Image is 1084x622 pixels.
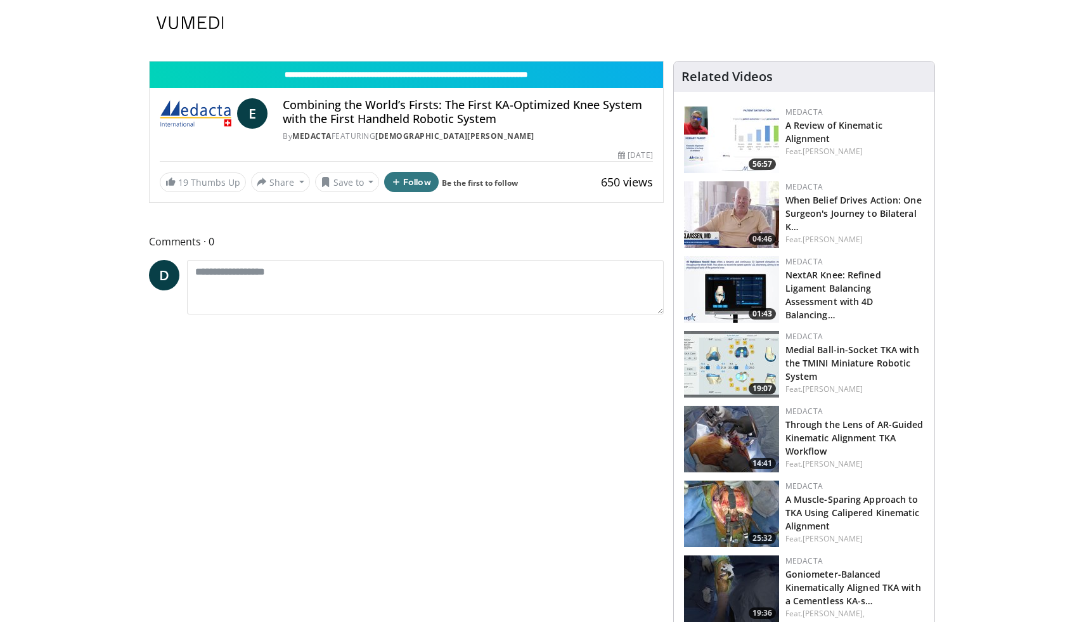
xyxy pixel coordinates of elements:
[785,234,924,245] div: Feat.
[684,107,779,173] img: f98fa1a1-3411-4bfe-8299-79a530ffd7ff.150x105_q85_crop-smart_upscale.jpg
[749,458,776,469] span: 14:41
[803,234,863,245] a: [PERSON_NAME]
[292,131,332,141] a: Medacta
[384,172,439,192] button: Follow
[749,607,776,619] span: 19:36
[785,406,823,417] a: Medacta
[785,418,924,457] a: Through the Lens of AR-Guided Kinematic Alignment TKA Workflow
[237,98,268,129] a: E
[684,181,779,248] img: e7443d18-596a-449b-86f2-a7ae2f76b6bd.150x105_q85_crop-smart_upscale.jpg
[785,193,924,233] h3: When Belief Drives Action: One Surgeon's Journey to Bilateral Knee Replacement with Kinematic Ali...
[803,146,863,157] a: [PERSON_NAME]
[684,481,779,547] img: 79992334-3ae6-45ec-80f5-af688f8136ae.150x105_q85_crop-smart_upscale.jpg
[803,533,863,544] a: [PERSON_NAME]
[157,16,224,29] img: VuMedi Logo
[785,269,881,321] a: NextAR Knee: Refined Ligament Balancing Assessment with 4D Balancing…
[785,181,823,192] a: Medacta
[785,555,823,566] a: Medacta
[785,481,823,491] a: Medacta
[785,568,921,607] a: Goniometer-Balanced Kinematically Aligned TKA with a Cementless KA-s…
[684,256,779,323] a: 01:43
[160,172,246,192] a: 19 Thumbs Up
[684,331,779,398] img: e4c7c2de-3208-4948-8bee-7202992581dd.150x105_q85_crop-smart_upscale.jpg
[785,331,823,342] a: Medacta
[618,150,652,161] div: [DATE]
[149,233,664,250] span: Comments 0
[283,131,652,142] div: By FEATURING
[283,98,652,126] h4: Combining the World’s Firsts: The First KA-Optimized Knee System with the First Handheld Robotic ...
[601,174,653,190] span: 650 views
[149,260,179,290] a: D
[442,178,518,188] a: Be the first to follow
[684,481,779,547] a: 25:32
[803,458,863,469] a: [PERSON_NAME]
[785,458,924,470] div: Feat.
[749,383,776,394] span: 19:07
[785,567,924,607] h3: Goniometer-Balanced Kinematically Aligned TKA with a Cementless KA-specific Knee System
[785,493,920,532] a: A Muscle-Sparing Approach to TKA Using Calipered Kinematic Alignment
[375,131,534,141] a: [DEMOGRAPHIC_DATA][PERSON_NAME]
[749,308,776,320] span: 01:43
[785,384,924,395] div: Feat.
[684,555,779,622] img: 4a15ff02-59ef-49b7-a2af-144938981c26.150x105_q85_crop-smart_upscale.jpg
[785,268,924,321] h3: NextAR Knee: Refined Ligament Balancing Assessment with 4D Balancing Software
[785,119,882,145] a: A Review of Kinematic Alignment
[160,98,232,129] img: Medacta
[749,159,776,170] span: 56:57
[684,406,779,472] a: 14:41
[684,256,779,323] img: 6a8baa29-1674-4a99-9eca-89e914d57116.150x105_q85_crop-smart_upscale.jpg
[785,256,823,267] a: Medacta
[785,533,924,545] div: Feat.
[785,344,919,382] a: Medial Ball-in-Socket TKA with the TMINI Miniature Robotic System
[803,384,863,394] a: [PERSON_NAME]
[681,69,773,84] h4: Related Videos
[315,172,380,192] button: Save to
[684,406,779,472] img: a1b90669-76d4-4a1e-9a63-4c89ef5ed2e6.150x105_q85_crop-smart_upscale.jpg
[785,146,924,157] div: Feat.
[684,331,779,398] a: 19:07
[785,194,922,233] a: When Belief Drives Action: One Surgeon's Journey to Bilateral K…
[749,233,776,245] span: 04:46
[251,172,310,192] button: Share
[684,181,779,248] a: 04:46
[785,107,823,117] a: Medacta
[684,107,779,173] a: 56:57
[178,176,188,188] span: 19
[684,555,779,622] a: 19:36
[749,533,776,544] span: 25:32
